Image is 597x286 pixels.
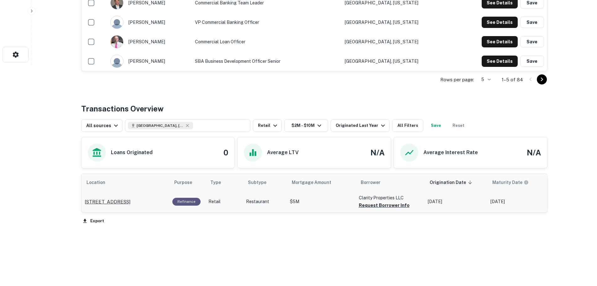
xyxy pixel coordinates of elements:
th: Maturity dates displayed may be estimated. Please contact the lender for the most accurate maturi... [487,174,550,191]
span: Purpose [174,179,200,186]
th: Borrower [356,174,425,191]
h6: Average Interest Rate [423,149,478,156]
h6: Loans Originated [111,149,153,156]
button: See Details [482,36,518,47]
th: Origination Date [425,174,487,191]
button: Request Borrower Info [359,202,410,209]
p: [DATE] [428,198,484,205]
th: Type [205,174,243,191]
span: Maturity dates displayed may be estimated. Please contact the lender for the most accurate maturi... [492,179,537,186]
img: 9c8pery4andzj6ohjkjp54ma2 [111,16,123,29]
td: Commercial Loan Officer [192,32,342,51]
span: [GEOGRAPHIC_DATA], [GEOGRAPHIC_DATA], [GEOGRAPHIC_DATA] [137,123,184,128]
th: Purpose [169,174,205,191]
p: 1–5 of 84 [502,76,523,84]
button: [GEOGRAPHIC_DATA], [GEOGRAPHIC_DATA], [GEOGRAPHIC_DATA] [125,119,250,132]
button: Originated Last Year [331,119,390,132]
span: Subtype [248,179,266,186]
img: 1517426902448 [111,35,123,48]
img: 9c8pery4andzj6ohjkjp54ma2 [111,55,123,67]
div: This loan purpose was for refinancing [172,198,201,206]
h4: N/A [527,147,541,158]
p: Rows per page: [440,76,474,84]
h4: 0 [223,147,228,158]
span: Borrower [361,179,380,186]
td: SBA Business Development Officer Senior [192,51,342,71]
td: VP Commercial Banking Officer [192,13,342,32]
iframe: Chat Widget [566,236,597,266]
button: Export [81,216,106,226]
td: [GEOGRAPHIC_DATA], [US_STATE] [342,32,452,51]
div: All sources [86,122,120,129]
td: [GEOGRAPHIC_DATA], [US_STATE] [342,13,452,32]
button: Reset [448,119,469,132]
th: Mortgage Amount [287,174,356,191]
a: [STREET_ADDRESS] [85,198,166,206]
button: Save your search to get updates of matches that match your search criteria. [426,119,446,132]
div: [PERSON_NAME] [110,35,189,48]
th: Location [81,174,169,191]
button: See Details [482,17,518,28]
span: Origination Date [430,179,474,186]
h4: N/A [370,147,385,158]
button: See Details [482,56,518,67]
button: $2M - $10M [284,119,328,132]
p: Restaurant [246,198,284,205]
p: [DATE] [490,198,547,205]
td: [GEOGRAPHIC_DATA], [US_STATE] [342,51,452,71]
button: All Filters [392,119,423,132]
p: [STREET_ADDRESS] [85,198,130,206]
button: Save [520,17,544,28]
span: Mortgage Amount [292,179,339,186]
div: Originated Last Year [336,122,387,129]
p: $5M [290,198,353,205]
div: Maturity dates displayed may be estimated. Please contact the lender for the most accurate maturi... [492,179,529,186]
span: Type [210,179,221,186]
button: Retail [253,119,282,132]
div: scrollable content [81,174,547,212]
p: Clarity Properties LLC [359,194,422,201]
span: Location [86,179,113,186]
p: Retail [208,198,240,205]
th: Subtype [243,174,287,191]
h6: Maturity Date [492,179,522,186]
button: Save [520,56,544,67]
button: Save [520,36,544,47]
button: All sources [81,119,123,132]
div: 5 [477,75,492,84]
h4: Transactions Overview [81,103,164,114]
div: [PERSON_NAME] [110,16,189,29]
h6: Average LTV [267,149,299,156]
button: Go to next page [537,74,547,84]
div: [PERSON_NAME] [110,55,189,68]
